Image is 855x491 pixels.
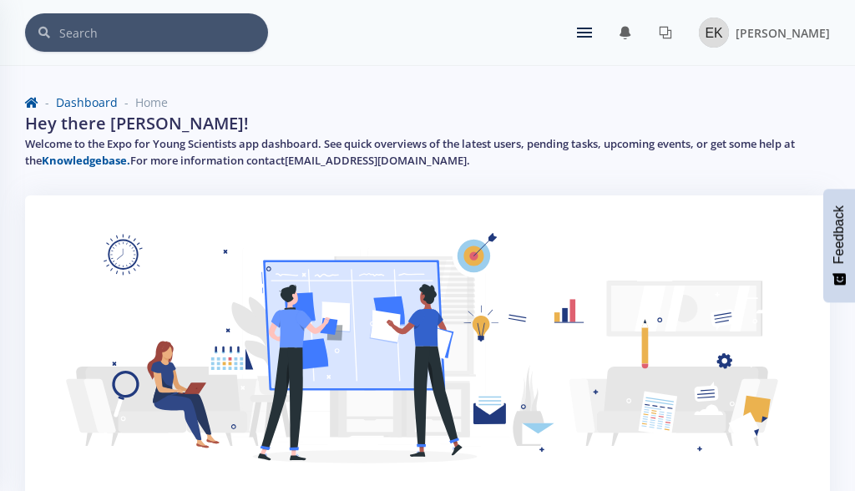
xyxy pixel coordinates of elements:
[25,136,830,169] h5: Welcome to the Expo for Young Scientists app dashboard. See quick overviews of the latest users, ...
[832,205,847,264] span: Feedback
[42,153,130,168] a: Knowledgebase.
[118,94,168,111] li: Home
[736,25,830,41] span: [PERSON_NAME]
[25,111,249,136] h2: Hey there [PERSON_NAME]!
[59,13,268,52] input: Search
[823,189,855,302] button: Feedback - Show survey
[56,94,118,110] a: Dashboard
[25,94,830,111] nav: breadcrumb
[699,18,729,48] img: Image placeholder
[285,153,467,168] a: [EMAIL_ADDRESS][DOMAIN_NAME]
[686,14,830,51] a: Image placeholder [PERSON_NAME]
